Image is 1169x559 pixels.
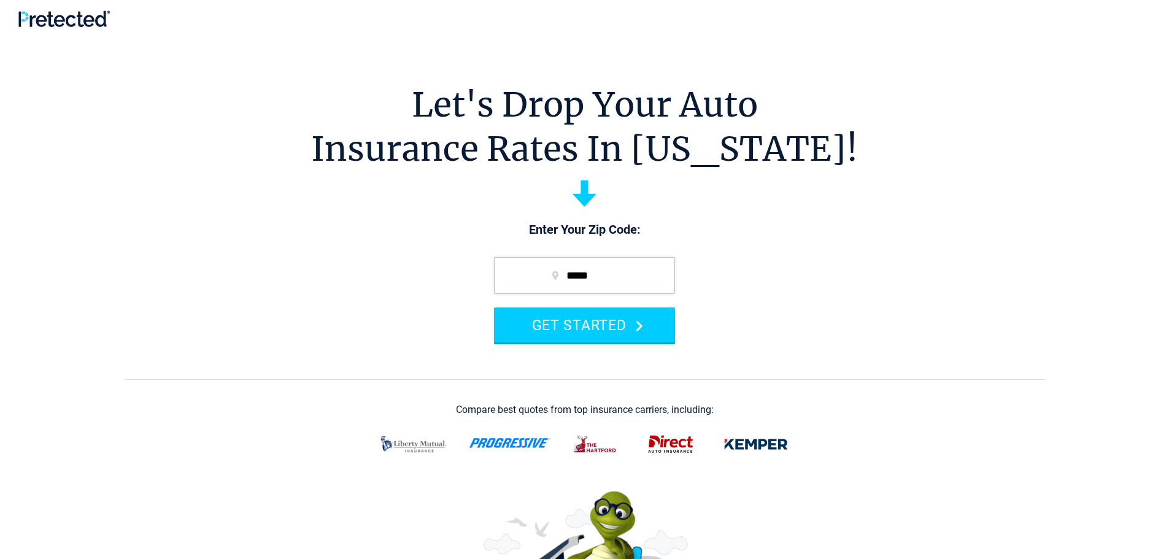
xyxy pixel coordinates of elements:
p: Enter Your Zip Code: [482,222,687,239]
img: progressive [469,438,551,448]
img: thehartford [566,428,626,460]
img: liberty [373,428,454,460]
img: direct [641,428,701,460]
img: Pretected Logo [18,10,110,27]
div: Compare best quotes from top insurance carriers, including: [456,404,714,415]
button: GET STARTED [494,307,675,342]
input: zip code [494,257,675,294]
h1: Let's Drop Your Auto Insurance Rates In [US_STATE]! [311,83,858,171]
img: kemper [716,428,797,460]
